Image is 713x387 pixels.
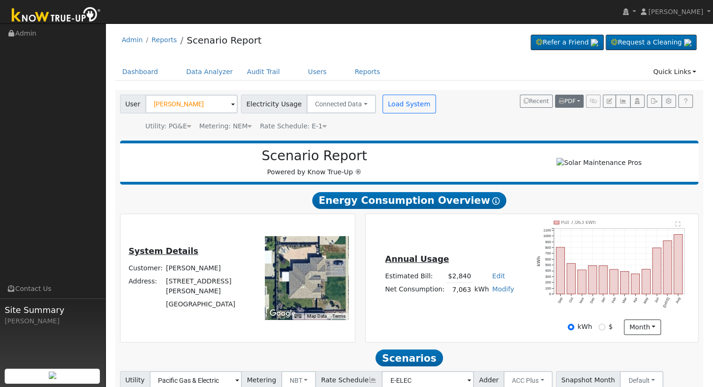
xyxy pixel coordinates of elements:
text: 800 [545,246,551,250]
rect: onclick="" [631,274,639,294]
input: $ [599,324,605,330]
text: 1100 [543,228,551,232]
input: Select a User [145,95,238,113]
u: Annual Usage [385,254,449,264]
div: [PERSON_NAME] [5,316,100,326]
span: Scenarios [375,350,443,366]
text: 200 [545,280,551,284]
span: [PERSON_NAME] [648,8,703,15]
span: Electricity Usage [241,95,307,113]
button: Multi-Series Graph [615,95,630,108]
a: Edit [492,272,505,280]
button: Recent [520,95,553,108]
td: [PERSON_NAME] [165,261,252,275]
span: User [120,95,146,113]
text: 400 [545,268,551,273]
img: retrieve [684,39,691,46]
text: 1000 [543,234,551,238]
a: Reports [151,36,177,44]
button: Login As [630,95,645,108]
img: Know True-Up [7,5,105,26]
a: Scenario Report [187,35,262,46]
a: Help Link [678,95,693,108]
text: Apr [632,297,638,304]
button: Connected Data [307,95,376,113]
rect: onclick="" [642,269,650,294]
rect: onclick="" [588,266,597,294]
img: Solar Maintenance Pros [556,158,641,168]
label: $ [608,322,613,332]
text: 700 [545,251,551,255]
span: PDF [559,98,576,104]
text: 0 [549,292,551,296]
a: Audit Trail [240,63,287,81]
button: PDF [555,95,584,108]
button: Load System [383,95,436,113]
text: Mar [622,297,628,304]
a: Terms (opens in new tab) [332,313,345,319]
a: Refer a Friend [531,35,604,51]
button: Edit User [603,95,616,108]
span: Alias: E1 [260,122,327,130]
rect: onclick="" [556,247,564,294]
input: kWh [568,324,574,330]
text: May [643,297,649,305]
td: Customer: [127,261,165,275]
div: Utility: PG&E [145,121,191,131]
text: 600 [545,257,551,261]
text:  [675,221,681,227]
div: Metering: NEM [199,121,252,131]
td: Address: [127,275,165,298]
td: [STREET_ADDRESS][PERSON_NAME] [165,275,252,298]
button: Map Data [307,313,327,320]
rect: onclick="" [599,266,608,294]
button: Settings [661,95,676,108]
div: Powered by Know True-Up ® [125,148,504,177]
text: 500 [545,263,551,267]
a: Open this area in Google Maps (opens a new window) [267,307,298,320]
label: kWh [578,322,592,332]
text: Sep [557,297,563,304]
rect: onclick="" [567,263,575,294]
a: Admin [122,36,143,44]
a: Modify [492,285,514,293]
td: $2,840 [446,269,473,283]
rect: onclick="" [610,269,618,294]
td: 7,063 [446,283,473,297]
span: Energy Consumption Overview [312,192,506,209]
button: Keyboard shortcuts [294,313,301,320]
a: Dashboard [115,63,165,81]
a: Users [301,63,334,81]
text: Jan [600,297,606,304]
a: Quick Links [646,63,703,81]
button: month [624,320,661,335]
text: Feb [611,297,617,304]
text: 100 [545,286,551,290]
h2: Scenario Report [129,148,499,164]
td: [GEOGRAPHIC_DATA] [165,298,252,311]
rect: onclick="" [653,248,661,294]
td: Net Consumption: [383,283,446,297]
text: Dec [589,297,596,304]
img: retrieve [591,39,598,46]
u: System Details [128,246,198,256]
i: Show Help [492,197,500,205]
text: Jun [653,297,660,304]
text: Oct [568,297,574,303]
rect: onclick="" [578,270,586,294]
td: kWh [473,283,490,297]
text: 900 [545,240,551,244]
a: Reports [348,63,387,81]
text: Nov [578,297,585,304]
a: Request a Cleaning [606,35,697,51]
rect: onclick="" [674,234,683,294]
rect: onclick="" [663,241,672,294]
text: [DATE] [662,297,671,308]
span: Site Summary [5,304,100,316]
text: Pull 7,063 kWh [561,220,596,225]
rect: onclick="" [621,272,629,294]
img: Google [267,307,298,320]
button: Export Interval Data [647,95,661,108]
img: retrieve [49,372,56,379]
td: Estimated Bill: [383,269,446,283]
